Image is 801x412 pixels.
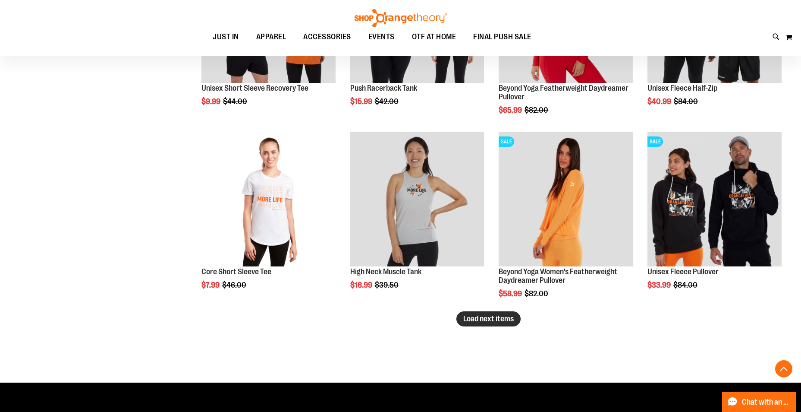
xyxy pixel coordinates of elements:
[346,128,489,311] div: product
[499,132,633,266] img: Product image for Beyond Yoga Womens Featherweight Daydreamer Pullover
[647,132,782,268] a: Product image for Unisex Fleece PulloverSALE
[353,9,448,27] img: Shop Orangetheory
[499,84,628,101] a: Beyond Yoga Featherweight Daydreamer Pullover
[295,27,360,47] a: ACCESSORIES
[456,311,521,326] button: Load next items
[722,392,796,412] button: Chat with an Expert
[197,128,340,311] div: product
[201,267,271,276] a: Core Short Sleeve Tee
[350,267,421,276] a: High Neck Muscle Tank
[499,106,523,114] span: $65.99
[525,106,550,114] span: $82.00
[201,132,336,268] a: Product image for Core Short Sleeve Tee
[742,398,791,406] span: Chat with an Expert
[350,132,484,266] img: Product image for High Neck Muscle Tank
[223,97,248,106] span: $44.00
[647,97,672,106] span: $40.99
[463,314,514,323] span: Load next items
[647,84,717,92] a: Unisex Fleece Half-Zip
[201,84,308,92] a: Unisex Short Sleeve Recovery Tee
[643,128,786,311] div: product
[499,132,633,268] a: Product image for Beyond Yoga Womens Featherweight Daydreamer PulloverSALE
[494,128,637,320] div: product
[350,84,417,92] a: Push Racerback Tank
[674,97,699,106] span: $84.00
[248,27,295,47] a: APPAREL
[350,97,374,106] span: $15.99
[213,27,239,47] span: JUST IN
[647,267,719,276] a: Unisex Fleece Pullover
[201,132,336,266] img: Product image for Core Short Sleeve Tee
[647,281,672,289] span: $33.99
[201,281,221,289] span: $7.99
[256,27,286,47] span: APPAREL
[499,289,523,298] span: $58.99
[647,132,782,266] img: Product image for Unisex Fleece Pullover
[360,27,403,47] a: EVENTS
[499,267,617,285] a: Beyond Yoga Women's Featherweight Daydreamer Pullover
[412,27,456,47] span: OTF AT HOME
[673,281,699,289] span: $84.00
[350,281,374,289] span: $16.99
[303,27,351,47] span: ACCESSORIES
[222,281,248,289] span: $46.00
[368,27,395,47] span: EVENTS
[473,27,531,47] span: FINAL PUSH SALE
[204,27,248,47] a: JUST IN
[375,97,400,106] span: $42.00
[775,360,792,377] button: Back To Top
[201,97,222,106] span: $9.99
[465,27,540,47] a: FINAL PUSH SALE
[647,136,663,147] span: SALE
[525,289,550,298] span: $82.00
[403,27,465,47] a: OTF AT HOME
[350,132,484,268] a: Product image for High Neck Muscle Tank
[375,281,400,289] span: $39.50
[499,136,514,147] span: SALE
